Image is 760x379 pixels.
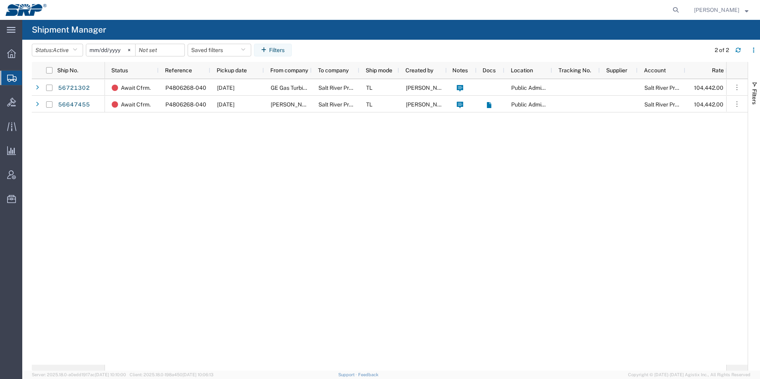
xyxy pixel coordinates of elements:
span: 104,442.00 [694,85,723,91]
span: Pickup date [217,67,247,73]
input: Not set [136,44,184,56]
span: Await Cfrm. [121,96,151,113]
a: Feedback [358,372,378,377]
span: Salt River Project [644,101,688,108]
span: To company [318,67,349,73]
span: Salt River Project [318,101,362,108]
button: Status:Active [32,44,83,56]
span: GE Gas Turbine [271,85,309,91]
span: Notes [452,67,468,73]
span: Status [111,67,128,73]
span: Salt River Project [644,85,688,91]
span: Reference [165,67,192,73]
span: From company [270,67,308,73]
input: Not set [86,44,135,56]
span: Copyright © [DATE]-[DATE] Agistix Inc., All Rights Reserved [628,371,750,378]
span: Server: 2025.18.0-a0edd1917ac [32,372,126,377]
div: 2 of 2 [715,46,729,54]
span: [DATE] 10:06:13 [182,372,213,377]
button: Filters [254,44,292,56]
span: Ship mode [366,67,392,73]
span: Salt River Project [318,85,362,91]
span: Public Administration Buidling [511,101,587,108]
span: Ed Simmons [694,6,739,14]
span: Client: 2025.18.0-198a450 [130,372,213,377]
span: Await Cfrm. [121,79,151,96]
span: Active [53,47,69,53]
span: Supplier [606,67,627,73]
span: Public Administration Buidling [511,85,587,91]
span: Tracking No. [558,67,591,73]
h4: Shipment Manager [32,20,106,40]
span: Docs [483,67,496,73]
button: [PERSON_NAME] [694,5,749,15]
span: P4806268-040 [165,101,206,108]
button: Saved filters [188,44,251,56]
span: Ed Simmons [406,85,451,91]
a: Support [338,372,358,377]
span: Filters [751,89,758,104]
span: Neal Brothers [271,101,316,108]
span: 09/09/2025 [217,101,235,108]
span: Location [511,67,533,73]
span: 104,442.00 [694,101,723,108]
img: logo [6,4,47,16]
span: Created by [405,67,433,73]
span: TL [366,101,372,108]
span: P4806268-040 [165,85,206,91]
span: Ship No. [57,67,78,73]
span: 09/15/2025 [217,85,235,91]
span: Account [644,67,666,73]
span: TL [366,85,372,91]
span: [DATE] 10:10:00 [95,372,126,377]
span: Rate [692,67,724,73]
span: Marissa Camacho [406,101,451,108]
a: 56647455 [58,99,90,111]
a: 56721302 [58,82,90,95]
